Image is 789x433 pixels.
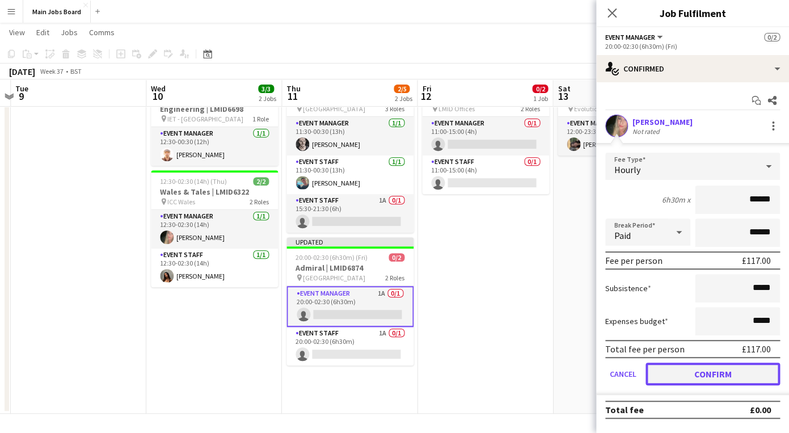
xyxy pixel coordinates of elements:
span: Week 37 [37,67,66,75]
div: 20:00-02:30 (6h30m) (Fri) [605,42,780,51]
span: 0/2 [764,33,780,41]
h3: Admiral | LMID6874 [286,263,414,273]
span: 12 [420,90,431,103]
div: Total fee [605,404,644,415]
app-card-role: Event Staff1/111:30-00:30 (13h)[PERSON_NAME] [286,155,414,194]
span: Comms [89,27,115,37]
div: 6h30m x [662,195,690,205]
span: 13 [556,90,570,103]
div: Updated [286,237,414,246]
a: Jobs [56,25,82,40]
span: 3/3 [258,85,274,93]
span: ICC Wales [167,197,195,206]
div: [PERSON_NAME] [632,117,693,127]
span: 20:00-02:30 (6h30m) (Fri) [296,253,368,262]
div: 1 Job [533,94,547,103]
app-card-role: Event Manager0/111:00-15:00 (4h) [422,117,549,155]
h3: Wales & Tales | LMID6322 [151,187,278,197]
app-job-card: 11:30-00:30 (13h) (Fri)2/3Luya | LMID6670 [GEOGRAPHIC_DATA]3 RolesEvent Manager1/111:30-00:30 (13... [286,77,414,233]
span: 2 Roles [385,274,404,282]
button: Main Jobs Board [23,1,91,23]
span: 10 [149,90,166,103]
app-job-card: 12:00-23:30 (11h30m)1/1Designed By Me | LMID6571 Evolution London (Battersea)1 RoleEvent Manager1... [558,77,685,155]
a: Comms [85,25,119,40]
span: 3 Roles [385,104,404,113]
app-card-role: Event Manager1A0/120:00-02:30 (6h30m) [286,286,414,327]
div: Fee per person [605,255,663,266]
h3: Job Fulfilment [596,6,789,20]
div: [DATE] [9,66,35,77]
span: 2/2 [253,177,269,186]
span: Tue [15,83,28,94]
span: 2/5 [394,85,410,93]
button: Cancel [605,363,641,385]
span: Hourly [614,164,640,175]
div: Total fee per person [605,343,685,355]
app-job-card: 12:30-00:30 (12h) (Thu)1/1Royal Academy of Engineering | LMID6698 IET - [GEOGRAPHIC_DATA]1 RoleEv... [151,77,278,166]
div: £117.00 [742,343,771,355]
button: Event Manager [605,33,664,41]
app-job-card: Updated20:00-02:30 (6h30m) (Fri)0/2Admiral | LMID6874 [GEOGRAPHIC_DATA]2 RolesEvent Manager1A0/12... [286,237,414,365]
app-card-role: Event Manager1/112:00-23:30 (11h30m)[PERSON_NAME] [558,117,685,155]
span: Fri [422,83,431,94]
div: £117.00 [742,255,771,266]
span: Paid [614,230,631,241]
span: IET - [GEOGRAPHIC_DATA] [167,115,243,123]
span: View [9,27,25,37]
span: Thu [286,83,301,94]
div: Confirmed [596,55,789,82]
app-card-role: Event Staff1A0/115:30-21:30 (6h) [286,194,414,233]
span: Event Manager [605,33,655,41]
app-job-card: 12:30-02:30 (14h) (Thu)2/2Wales & Tales | LMID6322 ICC Wales2 RolesEvent Manager1/112:30-02:30 (1... [151,170,278,287]
label: Expenses budget [605,316,668,326]
span: Sat [558,83,570,94]
span: Wed [151,83,166,94]
span: 11 [285,90,301,103]
span: 0/2 [532,85,548,93]
span: 2 Roles [521,104,540,113]
app-card-role: Event Manager1/112:30-02:30 (14h)[PERSON_NAME] [151,210,278,249]
div: £0.00 [750,404,771,415]
app-card-role: Event Manager1/112:30-00:30 (12h)[PERSON_NAME] [151,127,278,166]
button: Confirm [645,363,780,385]
div: 2 Jobs [259,94,276,103]
div: 2 Jobs [394,94,412,103]
app-card-role: Event Staff0/111:00-15:00 (4h) [422,155,549,194]
app-card-role: Event Staff1/112:30-02:30 (14h)[PERSON_NAME] [151,249,278,287]
span: Jobs [61,27,78,37]
app-job-card: 11:00-15:00 (4h)0/2Wales & Tales | LMID6322 LMID Offices2 RolesEvent Manager0/111:00-15:00 (4h) E... [422,77,549,194]
span: 2 Roles [250,197,269,206]
app-card-role: Event Manager1/111:30-00:30 (13h)[PERSON_NAME] [286,117,414,155]
span: 1 Role [252,115,269,123]
a: View [5,25,29,40]
span: Edit [36,27,49,37]
span: 9 [14,90,28,103]
label: Subsistence [605,283,651,293]
span: 0/2 [389,253,404,262]
span: 12:30-02:30 (14h) (Thu) [160,177,227,186]
div: Not rated [632,127,662,136]
span: Evolution London (Battersea) [574,104,659,113]
span: [GEOGRAPHIC_DATA] [303,274,365,282]
span: [GEOGRAPHIC_DATA] [303,104,365,113]
app-card-role: Event Staff1A0/120:00-02:30 (6h30m) [286,327,414,365]
a: Edit [32,25,54,40]
div: BST [70,67,82,75]
span: LMID Offices [438,104,475,113]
